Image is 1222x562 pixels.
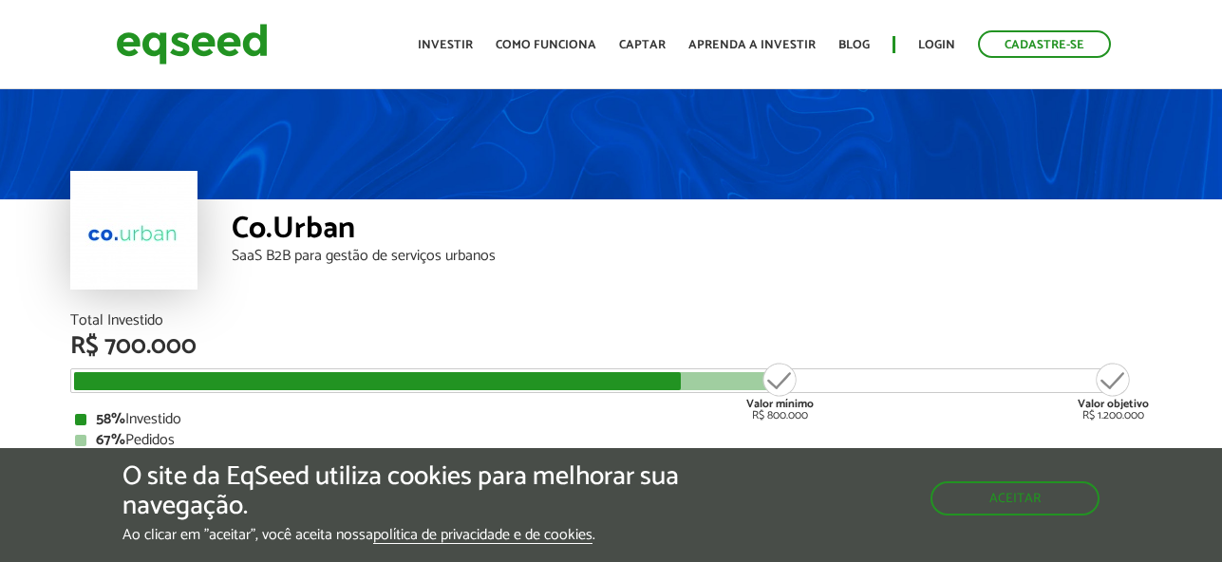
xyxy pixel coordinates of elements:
[96,406,125,432] strong: 58%
[75,412,1148,427] div: Investido
[744,361,816,421] div: R$ 800.000
[688,39,816,51] a: Aprenda a investir
[496,39,596,51] a: Como funciona
[1078,361,1149,421] div: R$ 1.200.000
[116,19,268,69] img: EqSeed
[619,39,666,51] a: Captar
[418,39,473,51] a: Investir
[918,39,955,51] a: Login
[232,214,1153,249] div: Co.Urban
[75,433,1148,448] div: Pedidos
[978,30,1111,58] a: Cadastre-se
[1078,395,1149,413] strong: Valor objetivo
[373,528,592,544] a: política de privacidade e de cookies
[70,334,1153,359] div: R$ 700.000
[122,462,709,521] h5: O site da EqSeed utiliza cookies para melhorar sua navegação.
[70,313,1153,328] div: Total Investido
[232,249,1153,264] div: SaaS B2B para gestão de serviços urbanos
[931,481,1100,515] button: Aceitar
[746,395,814,413] strong: Valor mínimo
[122,526,709,544] p: Ao clicar em "aceitar", você aceita nossa .
[838,39,870,51] a: Blog
[96,427,125,453] strong: 67%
